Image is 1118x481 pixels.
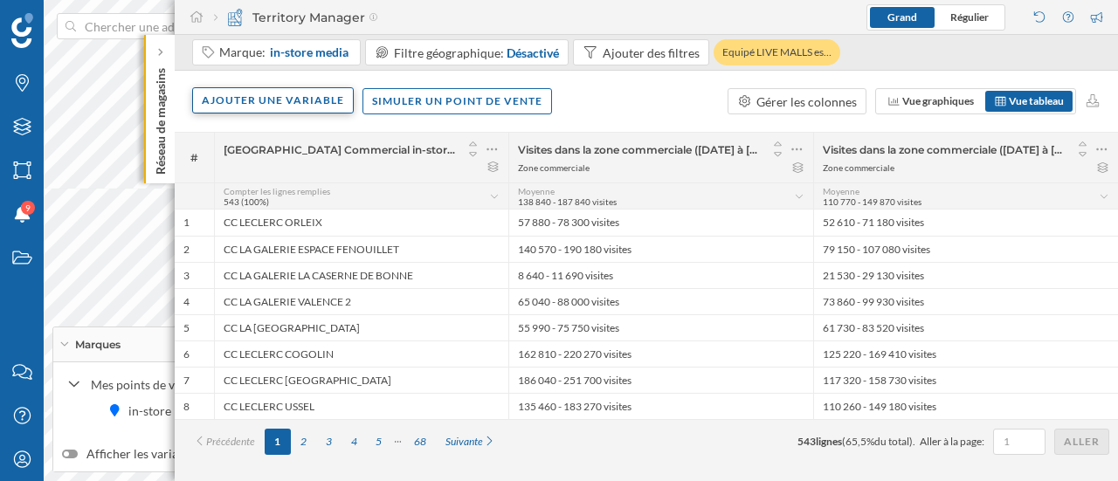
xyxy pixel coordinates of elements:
div: Marque: [219,44,350,61]
div: 125 220 - 169 410 visites [813,340,1118,367]
span: Filtre géographique: [394,45,504,60]
span: Régulier [950,10,989,24]
div: CC LA GALERIE LA CASERNE DE BONNE [214,262,508,288]
span: 110 770 - 149 870 visites [823,196,921,207]
div: 117 320 - 158 730 visites [813,367,1118,393]
div: in-store media [128,402,216,420]
div: Désactivé [507,44,559,62]
div: 65 040 - 88 000 visites [508,288,813,314]
img: Logo Geoblink [11,13,33,48]
div: 55 990 - 75 750 visites [508,314,813,340]
div: 8 [183,400,190,414]
span: Vue graphiques [902,94,974,107]
div: 135 460 - 183 270 visites [508,393,813,419]
div: CC LA [GEOGRAPHIC_DATA] [214,314,508,340]
div: 4 [183,295,190,309]
span: 543 (100%) [224,196,269,207]
div: 5 [183,321,190,335]
div: 57 880 - 78 300 visites [508,210,813,236]
span: Compter les lignes remplies [224,186,330,196]
p: Réseau de magasins [152,61,169,175]
span: lignes [816,435,842,448]
input: 1 [998,433,1040,450]
div: CC LECLERC USSEL [214,393,508,419]
span: Moyenne [518,186,555,196]
div: Equipé LIVE MALLS es… [714,39,840,65]
div: CC LECLERC [GEOGRAPHIC_DATA] [214,367,508,393]
span: Grand [887,10,917,24]
div: Mes points de vente [91,375,281,394]
div: CC LA GALERIE ESPACE FENOUILLET [214,236,508,262]
div: Gérer les colonnes [756,93,857,111]
div: 52 610 - 71 180 visites [813,210,1118,236]
div: 110 260 - 149 180 visites [813,393,1118,419]
span: ( [842,435,845,448]
span: 543 [797,435,816,448]
div: CC LECLERC COGOLIN [214,340,508,367]
div: 61 730 - 83 520 visites [813,314,1118,340]
span: 138 840 - 187 840 visites [518,196,617,207]
span: # [183,150,205,166]
span: 9 [25,199,31,216]
img: territory-manager.svg [226,9,244,26]
div: 140 570 - 190 180 visites [508,236,813,262]
div: 8 640 - 11 690 visites [508,262,813,288]
div: CC LA GALERIE VALENCE 2 [214,288,508,314]
span: Moyenne [823,186,859,196]
div: 2 [183,243,190,257]
span: Aller à la page: [920,434,984,450]
div: 7 [183,374,190,388]
span: Vue tableau [1009,94,1064,107]
span: in-store media [270,44,349,61]
div: CC LECLERC ORLEIX [214,210,508,236]
div: 79 150 - 107 080 visites [813,236,1118,262]
div: 6 [183,347,190,361]
span: [GEOGRAPHIC_DATA] Commercial in-store media [224,143,456,156]
div: Ajouter des filtres [603,44,700,62]
div: 1 [183,216,190,230]
div: Zone commerciale [518,161,590,174]
span: Assistance [28,12,113,28]
div: 186 040 - 251 700 visites [508,367,813,393]
label: Afficher les variables internes lors du survol du marqueur [62,445,397,463]
div: Zone commerciale [823,161,894,174]
div: 21 530 - 29 130 visites [813,262,1118,288]
span: 65,5% [845,435,874,448]
span: Visites dans la zone commerciale ([DATE] à [DATE]) [518,143,761,156]
span: Marques [75,337,121,353]
div: 73 860 - 99 930 visites [813,288,1118,314]
span: du total). [874,435,915,448]
div: 3 [183,269,190,283]
span: Visites dans la zone commerciale ([DATE] à [DATE]) [823,143,1066,156]
div: Territory Manager [214,9,378,26]
div: 162 810 - 220 270 visites [508,340,813,367]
